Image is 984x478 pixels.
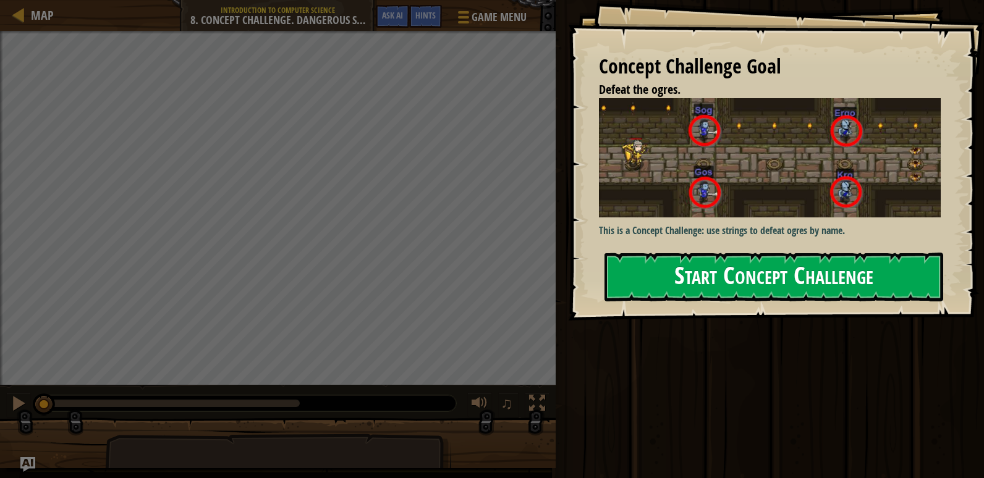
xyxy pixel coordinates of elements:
button: Game Menu [448,5,534,34]
a: Map [25,7,54,23]
img: Dangerous steps new [599,98,950,217]
span: Map [31,7,54,23]
p: This is a Concept Challenge: use strings to defeat ogres by name. [599,224,950,238]
span: ♫ [501,394,513,413]
button: Ask AI [20,457,35,472]
button: Start Concept Challenge [604,253,943,301]
button: Ctrl + P: Pause [6,392,31,417]
span: Ask AI [382,9,403,21]
button: ♫ [498,392,519,417]
li: Defeat the ogres. [583,81,938,99]
span: Game Menu [472,9,527,25]
div: Concept Challenge Goal [599,52,941,81]
button: Adjust volume [467,392,492,417]
span: Defeat the ogres. [599,81,681,98]
span: Hints [415,9,436,21]
button: Ask AI [376,5,409,28]
button: Toggle fullscreen [525,392,549,417]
